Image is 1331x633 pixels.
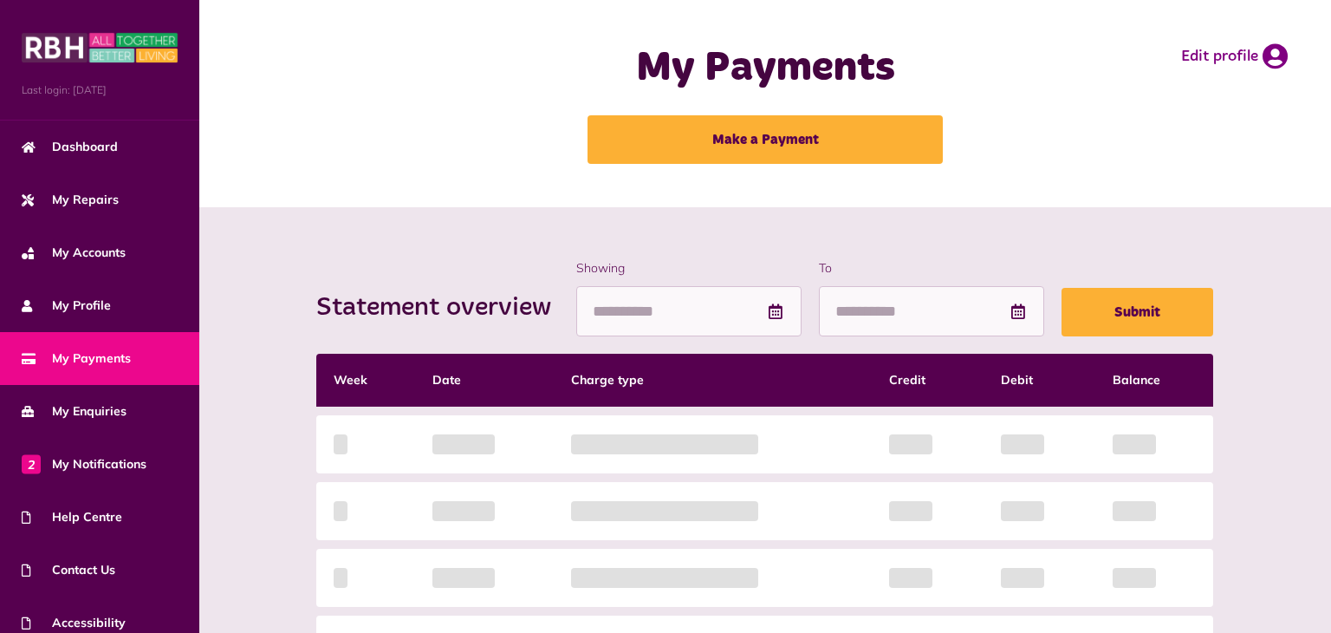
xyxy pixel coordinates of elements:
[22,138,118,156] span: Dashboard
[500,43,1031,94] h1: My Payments
[22,297,111,315] span: My Profile
[22,561,115,579] span: Contact Us
[22,82,178,98] span: Last login: [DATE]
[22,508,122,526] span: Help Centre
[22,455,146,473] span: My Notifications
[1181,43,1288,69] a: Edit profile
[588,115,943,164] a: Make a Payment
[22,349,131,368] span: My Payments
[22,244,126,262] span: My Accounts
[22,191,119,209] span: My Repairs
[22,614,126,632] span: Accessibility
[22,402,127,421] span: My Enquiries
[22,30,178,65] img: MyRBH
[22,454,41,473] span: 2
